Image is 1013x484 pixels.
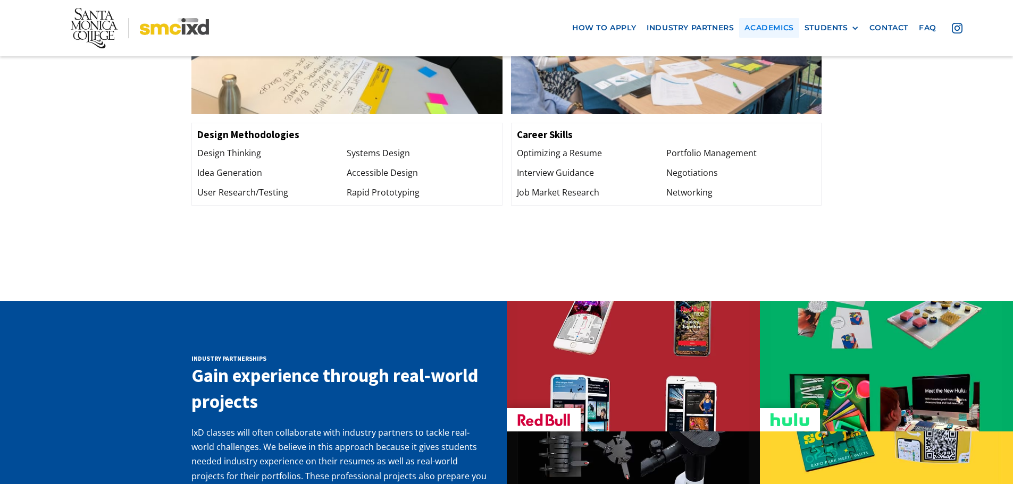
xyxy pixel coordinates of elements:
[517,146,666,160] div: Optimizing a Resume
[864,18,914,38] a: contact
[191,354,491,363] h2: Industry Partnerships
[197,166,347,180] div: Idea Generation
[191,363,491,415] h3: Gain experience through real-world projects
[914,18,942,38] a: faq
[197,185,347,200] div: User Research/Testing
[197,146,347,160] div: Design Thinking
[805,23,848,32] div: STUDENTS
[197,129,497,141] h3: Design Methodologies
[517,166,666,180] div: Interview Guidance
[641,18,739,38] a: industry partners
[517,129,816,141] h3: Career Skills
[739,18,799,38] a: Academics
[347,166,496,180] div: Accessible Design
[347,185,496,200] div: Rapid Prototyping
[567,18,641,38] a: how to apply
[517,185,666,200] div: Job Market Research
[952,23,962,33] img: icon - instagram
[666,166,816,180] div: Negotiations
[666,146,816,160] div: Portfolio Management
[666,185,816,200] div: Networking
[347,146,496,160] div: Systems Design
[805,23,859,32] div: STUDENTS
[71,8,209,48] img: Santa Monica College - SMC IxD logo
